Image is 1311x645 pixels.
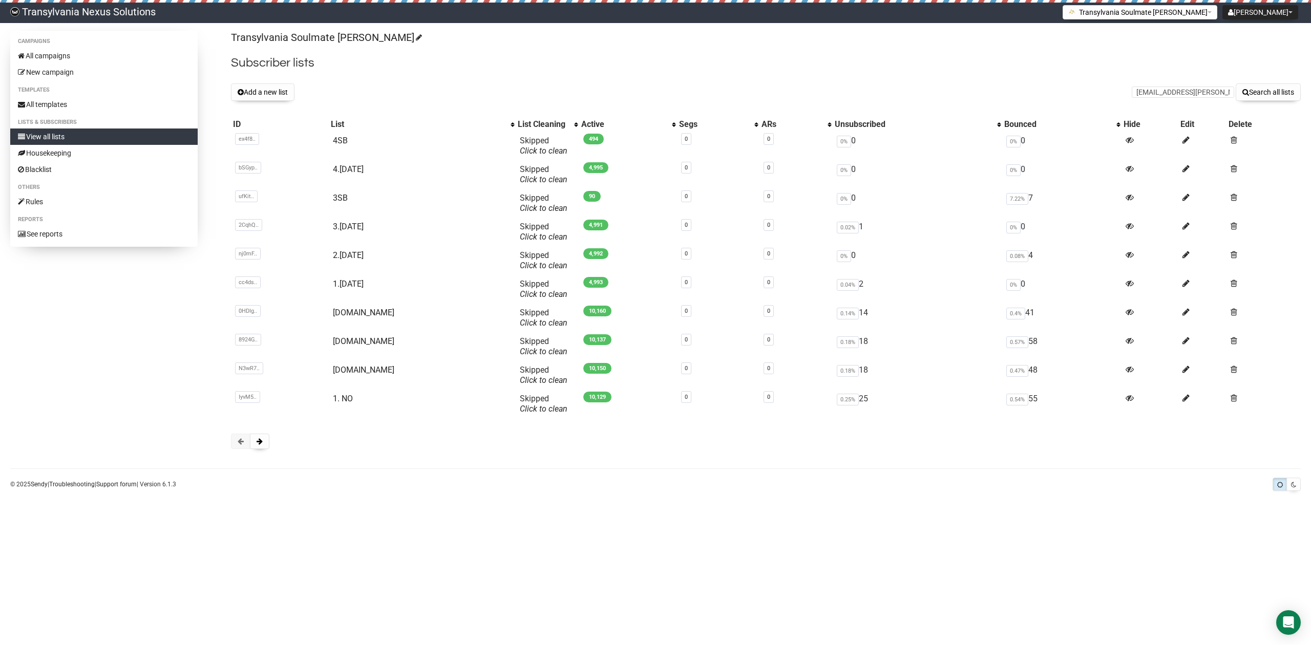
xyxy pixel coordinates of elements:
[235,334,261,346] span: 8924G..
[1002,361,1122,390] td: 48
[835,119,992,130] div: Unsubscribed
[837,193,851,205] span: 0%
[235,305,261,317] span: 0HDIg..
[583,162,608,173] span: 4,995
[333,394,353,403] a: 1. NO
[685,336,688,343] a: 0
[685,279,688,286] a: 0
[1002,304,1122,332] td: 41
[10,226,198,242] a: See reports
[1236,83,1301,101] button: Search all lists
[1002,332,1122,361] td: 58
[10,35,198,48] li: Campaigns
[1006,250,1028,262] span: 0.08%
[49,481,95,488] a: Troubleshooting
[235,362,263,374] span: N3wR7..
[767,308,770,314] a: 0
[520,308,567,328] span: Skipped
[1006,279,1021,291] span: 0%
[333,136,348,145] a: 4SB
[833,361,1002,390] td: 18
[837,394,859,405] span: 0.25%
[1002,132,1122,160] td: 0
[10,48,198,64] a: All campaigns
[520,261,567,270] a: Click to clean
[677,117,759,132] th: Segs: No sort applied, activate to apply an ascending sort
[520,279,567,299] span: Skipped
[1006,336,1028,348] span: 0.57%
[520,318,567,328] a: Click to clean
[235,190,258,202] span: ufKit..
[685,250,688,257] a: 0
[685,136,688,142] a: 0
[10,161,198,178] a: Blacklist
[1180,119,1224,130] div: Edit
[333,164,364,174] a: 4.[DATE]
[10,84,198,96] li: Templates
[1124,119,1176,130] div: Hide
[833,218,1002,246] td: 1
[520,203,567,213] a: Click to clean
[583,277,608,288] span: 4,993
[1002,218,1122,246] td: 0
[518,119,569,130] div: List Cleaning
[583,306,611,316] span: 10,160
[583,392,611,402] span: 10,129
[837,250,851,262] span: 0%
[520,175,567,184] a: Click to clean
[329,117,516,132] th: List: No sort applied, activate to apply an ascending sort
[1004,119,1112,130] div: Bounced
[10,7,19,16] img: 586cc6b7d8bc403f0c61b981d947c989
[520,193,567,213] span: Skipped
[520,136,567,156] span: Skipped
[1002,189,1122,218] td: 7
[1229,119,1299,130] div: Delete
[685,193,688,200] a: 0
[520,375,567,385] a: Click to clean
[235,219,262,231] span: 2CqhQ..
[520,146,567,156] a: Click to clean
[1006,394,1028,405] span: 0.54%
[833,189,1002,218] td: 0
[833,275,1002,304] td: 2
[231,117,329,132] th: ID: No sort applied, sorting is disabled
[685,365,688,372] a: 0
[10,213,198,226] li: Reports
[583,248,608,259] span: 4,992
[231,54,1301,72] h2: Subscriber lists
[10,96,198,113] a: All templates
[767,365,770,372] a: 0
[685,308,688,314] a: 0
[516,117,579,132] th: List Cleaning: No sort applied, activate to apply an ascending sort
[333,336,394,346] a: [DOMAIN_NAME]
[767,193,770,200] a: 0
[1002,275,1122,304] td: 0
[1006,222,1021,233] span: 0%
[31,481,48,488] a: Sendy
[579,117,677,132] th: Active: No sort applied, activate to apply an ascending sort
[583,363,611,374] span: 10,150
[333,222,364,231] a: 3.[DATE]
[837,279,859,291] span: 0.04%
[520,289,567,299] a: Click to clean
[235,248,261,260] span: nj0mF..
[333,279,364,289] a: 1.[DATE]
[1276,610,1301,635] div: Open Intercom Messenger
[1006,164,1021,176] span: 0%
[583,134,604,144] span: 494
[837,365,859,377] span: 0.18%
[96,481,137,488] a: Support forum
[767,336,770,343] a: 0
[833,390,1002,418] td: 25
[837,136,851,147] span: 0%
[235,276,261,288] span: cc4ds..
[520,404,567,414] a: Click to clean
[231,83,294,101] button: Add a new list
[10,145,198,161] a: Housekeeping
[520,250,567,270] span: Skipped
[581,119,667,130] div: Active
[235,391,260,403] span: IyvM5..
[837,308,859,319] span: 0.14%
[759,117,832,132] th: ARs: No sort applied, activate to apply an ascending sort
[833,160,1002,189] td: 0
